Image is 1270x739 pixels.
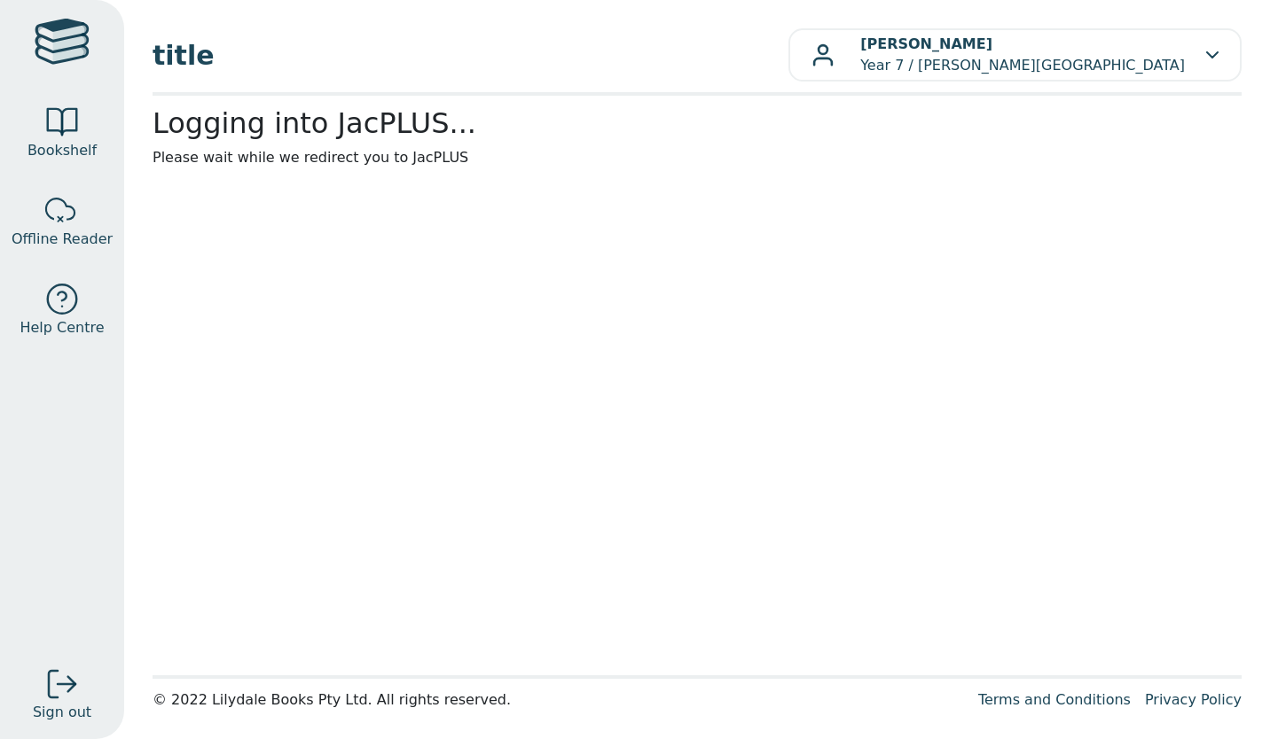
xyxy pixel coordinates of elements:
[153,147,1242,168] p: Please wait while we redirect you to JacPLUS
[860,35,992,52] b: [PERSON_NAME]
[20,317,104,338] span: Help Centre
[978,691,1131,708] a: Terms and Conditions
[153,35,788,75] span: title
[27,140,97,161] span: Bookshelf
[153,106,1242,140] h2: Logging into JacPLUS...
[153,689,964,711] div: © 2022 Lilydale Books Pty Ltd. All rights reserved.
[1145,691,1242,708] a: Privacy Policy
[788,28,1242,82] button: [PERSON_NAME]Year 7 / [PERSON_NAME][GEOGRAPHIC_DATA]
[33,702,91,723] span: Sign out
[860,34,1185,76] p: Year 7 / [PERSON_NAME][GEOGRAPHIC_DATA]
[12,229,113,250] span: Offline Reader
